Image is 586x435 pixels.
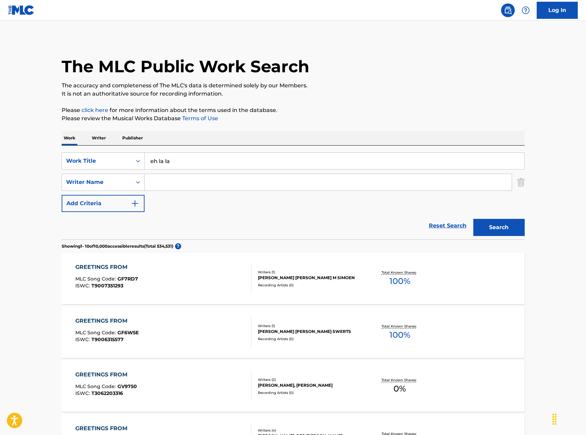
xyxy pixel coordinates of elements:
div: [PERSON_NAME] [PERSON_NAME] SWERTS [258,328,361,335]
div: Help [519,3,533,17]
div: Writers ( 2 ) [258,377,361,382]
p: Total Known Shares: [382,270,418,275]
button: Search [473,219,525,236]
a: GREETINGS FROMMLC Song Code:GF7RD7ISWC:T9007351293Writers (1)[PERSON_NAME] [PERSON_NAME] M SIMOEN... [62,253,525,304]
div: GREETINGS FROM [75,263,138,271]
form: Search Form [62,152,525,239]
p: Total Known Shares: [382,324,418,329]
a: Log In [537,2,578,19]
p: Total Known Shares: [382,377,418,383]
span: ISWC : [75,390,91,396]
span: T3062203316 [91,390,123,396]
span: MLC Song Code : [75,276,117,282]
a: GREETINGS FROMMLC Song Code:GV9750ISWC:T3062203316Writers (2)[PERSON_NAME], [PERSON_NAME]Recordin... [62,360,525,412]
div: Writer Name [66,178,128,186]
span: T9006315577 [91,336,124,343]
img: Delete Criterion [517,174,525,191]
img: 9d2ae6d4665cec9f34b9.svg [131,199,139,208]
div: [PERSON_NAME] [PERSON_NAME] M SIMOEN [258,275,361,281]
div: Work Title [66,157,128,165]
img: help [522,6,530,14]
span: T9007351293 [91,283,123,289]
span: 100 % [389,329,410,341]
a: Reset Search [425,218,470,233]
p: Work [62,131,77,145]
div: GREETINGS FROM [75,424,138,433]
div: GREETINGS FROM [75,371,137,379]
div: Drag [549,409,560,430]
h1: The MLC Public Work Search [62,56,309,77]
p: Please review the Musical Works Database [62,114,525,123]
div: Recording Artists ( 0 ) [258,336,361,341]
span: ISWC : [75,336,91,343]
img: MLC Logo [8,5,35,15]
span: GF6W5E [117,330,139,336]
span: MLC Song Code : [75,330,117,336]
p: Publisher [120,131,145,145]
a: Public Search [501,3,515,17]
span: ? [175,243,181,249]
span: ISWC : [75,283,91,289]
span: GV9750 [117,383,137,389]
div: GREETINGS FROM [75,317,139,325]
iframe: Chat Widget [552,402,586,435]
span: GF7RD7 [117,276,138,282]
img: search [504,6,512,14]
div: [PERSON_NAME], [PERSON_NAME] [258,382,361,388]
div: Recording Artists ( 0 ) [258,390,361,395]
p: Showing 1 - 10 of 10,000 accessible results (Total 534,531 ) [62,243,173,249]
div: Writers ( 1 ) [258,323,361,328]
div: Writers ( 4 ) [258,428,361,433]
div: Recording Artists ( 0 ) [258,283,361,288]
span: MLC Song Code : [75,383,117,389]
a: click here [82,107,108,113]
p: Please for more information about the terms used in the database. [62,106,525,114]
p: It is not an authoritative source for recording information. [62,90,525,98]
span: 0 % [394,383,406,395]
a: Terms of Use [181,115,218,122]
p: The accuracy and completeness of The MLC's data is determined solely by our Members. [62,82,525,90]
span: 100 % [389,275,410,287]
div: Writers ( 1 ) [258,270,361,275]
p: Writer [90,131,108,145]
button: Add Criteria [62,195,145,212]
a: GREETINGS FROMMLC Song Code:GF6W5EISWC:T9006315577Writers (1)[PERSON_NAME] [PERSON_NAME] SWERTSRe... [62,307,525,358]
